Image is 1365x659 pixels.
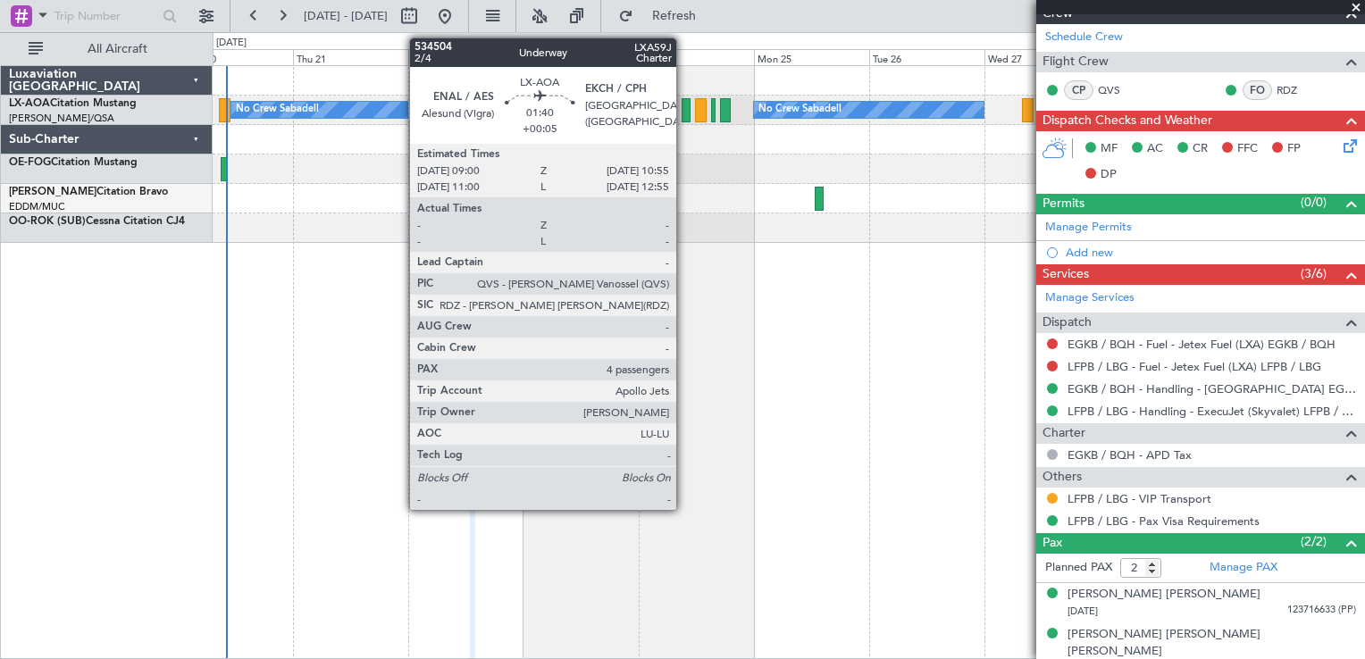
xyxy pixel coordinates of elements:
[1068,513,1260,529] a: LFPB / LBG - Pax Visa Requirements
[1068,337,1336,352] a: EGKB / BQH - Fuel - Jetex Fuel (LXA) EGKB / BQH
[9,157,51,168] span: OE-FOG
[9,187,96,197] span: [PERSON_NAME]
[1237,140,1258,158] span: FFC
[1287,603,1356,618] span: 123716633 (PP)
[1043,533,1062,554] span: Pax
[610,2,717,30] button: Refresh
[1045,559,1112,577] label: Planned PAX
[408,49,523,65] div: Fri 22
[637,10,712,22] span: Refresh
[293,49,408,65] div: Thu 21
[1068,447,1192,463] a: EGKB / BQH - APD Tax
[1043,194,1084,214] span: Permits
[1064,80,1093,100] div: CP
[1147,140,1163,158] span: AC
[1101,166,1117,184] span: DP
[1068,605,1098,618] span: [DATE]
[1043,423,1085,444] span: Charter
[1287,140,1301,158] span: FP
[9,200,65,213] a: EDDM/MUC
[236,96,319,123] div: No Crew Sabadell
[54,3,157,29] input: Trip Number
[869,49,984,65] div: Tue 26
[1045,219,1132,237] a: Manage Permits
[1045,289,1135,307] a: Manage Services
[1043,313,1092,333] span: Dispatch
[1068,381,1356,396] a: EGKB / BQH - Handling - [GEOGRAPHIC_DATA] EGKB / [GEOGRAPHIC_DATA]
[46,43,188,55] span: All Aircraft
[1101,140,1118,158] span: MF
[20,35,194,63] button: All Aircraft
[1068,404,1356,419] a: LFPB / LBG - Handling - ExecuJet (Skyvalet) LFPB / LBG
[1043,264,1089,285] span: Services
[639,49,754,65] div: Sun 24
[523,49,639,65] div: Sat 23
[1277,82,1317,98] a: RDZ
[1098,82,1138,98] a: QVS
[216,36,247,51] div: [DATE]
[179,49,294,65] div: Wed 20
[9,112,114,125] a: [PERSON_NAME]/QSA
[1066,245,1356,260] div: Add new
[1243,80,1272,100] div: FO
[984,49,1100,65] div: Wed 27
[304,8,388,24] span: [DATE] - [DATE]
[1043,4,1073,24] span: Crew
[1301,532,1327,551] span: (2/2)
[1068,359,1321,374] a: LFPB / LBG - Fuel - Jetex Fuel (LXA) LFPB / LBG
[1045,29,1123,46] a: Schedule Crew
[1193,140,1208,158] span: CR
[1043,111,1212,131] span: Dispatch Checks and Weather
[9,216,185,227] a: OO-ROK (SUB)Cessna Citation CJ4
[1043,467,1082,488] span: Others
[758,96,842,123] div: No Crew Sabadell
[1043,52,1109,72] span: Flight Crew
[9,187,168,197] a: [PERSON_NAME]Citation Bravo
[9,216,86,227] span: OO-ROK (SUB)
[1210,559,1277,577] a: Manage PAX
[754,49,869,65] div: Mon 25
[9,98,50,109] span: LX-AOA
[1068,586,1260,604] div: [PERSON_NAME] [PERSON_NAME]
[1301,193,1327,212] span: (0/0)
[1301,264,1327,283] span: (3/6)
[9,98,137,109] a: LX-AOACitation Mustang
[1068,491,1211,506] a: LFPB / LBG - VIP Transport
[9,157,138,168] a: OE-FOGCitation Mustang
